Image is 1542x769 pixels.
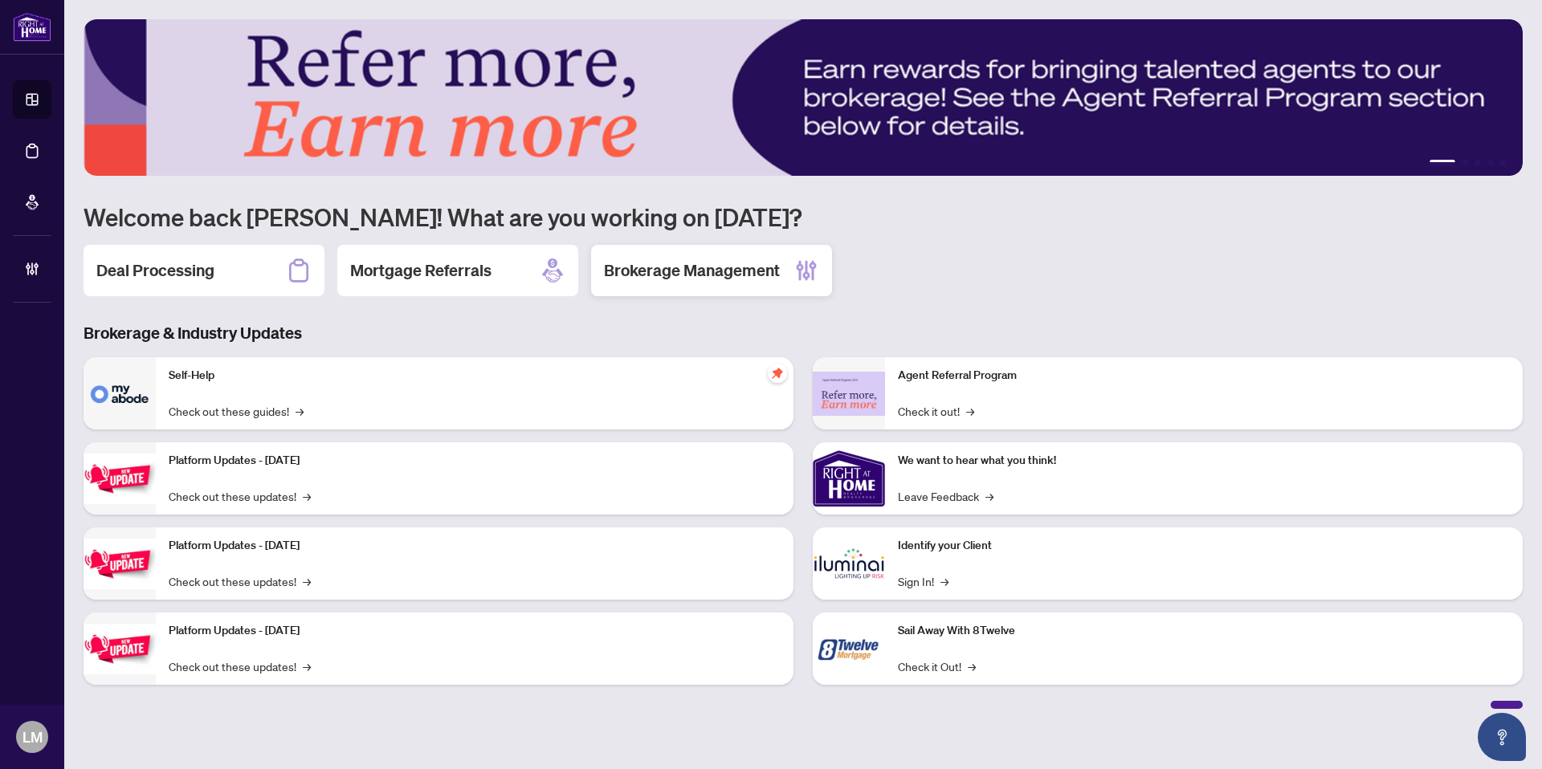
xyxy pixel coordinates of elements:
img: Platform Updates - July 21, 2025 [84,454,156,504]
button: Open asap [1478,713,1526,761]
a: Check it out!→ [898,402,974,420]
button: 2 [1462,160,1468,166]
img: Platform Updates - June 23, 2025 [84,624,156,674]
img: Identify your Client [813,527,885,600]
span: → [985,487,993,505]
img: Sail Away With 8Twelve [813,612,885,685]
span: → [296,402,304,420]
a: Check out these guides!→ [169,402,304,420]
a: Check out these updates!→ [169,572,311,590]
span: → [966,402,974,420]
h2: Deal Processing [96,259,214,282]
a: Leave Feedback→ [898,487,993,505]
span: LM [22,726,43,748]
img: Self-Help [84,357,156,429]
span: → [968,657,976,675]
span: pushpin [768,364,787,383]
a: Check out these updates!→ [169,487,311,505]
p: Self-Help [169,367,781,384]
img: Platform Updates - July 8, 2025 [84,539,156,589]
img: We want to hear what you think! [813,442,885,515]
p: Platform Updates - [DATE] [169,537,781,555]
button: 1 [1430,160,1455,166]
span: → [940,572,948,590]
img: logo [13,12,51,42]
button: 5 [1500,160,1507,166]
p: Agent Referral Program [898,367,1510,384]
span: → [303,657,311,675]
span: → [303,572,311,590]
a: Check out these updates!→ [169,657,311,675]
p: We want to hear what you think! [898,452,1510,470]
img: Slide 0 [84,19,1523,176]
span: → [303,487,311,505]
h2: Mortgage Referrals [350,259,492,282]
a: Sign In!→ [898,572,948,590]
h1: Welcome back [PERSON_NAME]! What are you working on [DATE]? [84,201,1523,232]
p: Platform Updates - [DATE] [169,452,781,470]
p: Identify your Client [898,537,1510,555]
button: 3 [1475,160,1481,166]
img: Agent Referral Program [813,372,885,416]
button: 4 [1487,160,1494,166]
h3: Brokerage & Industry Updates [84,322,1523,344]
a: Check it Out!→ [898,657,976,675]
p: Sail Away With 8Twelve [898,622,1510,640]
h2: Brokerage Management [604,259,780,282]
p: Platform Updates - [DATE] [169,622,781,640]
